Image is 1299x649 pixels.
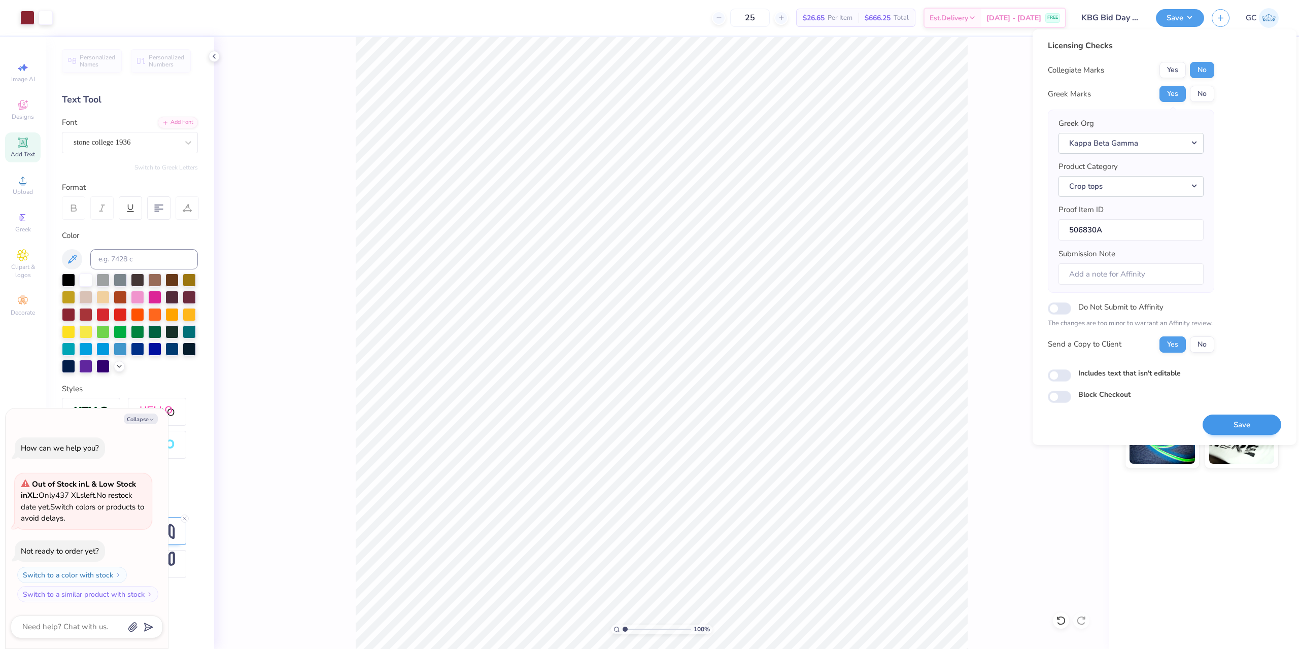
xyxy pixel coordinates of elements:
[1190,62,1214,78] button: No
[1190,86,1214,102] button: No
[74,406,109,418] img: Stroke
[1159,86,1186,102] button: Yes
[1058,133,1204,154] button: Kappa Beta Gamma
[828,13,852,23] span: Per Item
[1048,40,1214,52] div: Licensing Checks
[1047,14,1058,21] span: FREE
[1159,336,1186,353] button: Yes
[158,117,198,128] div: Add Font
[147,591,153,597] img: Switch to a similar product with stock
[1058,204,1104,216] label: Proof Item ID
[1058,248,1115,260] label: Submission Note
[1190,336,1214,353] button: No
[1058,161,1118,173] label: Product Category
[11,75,35,83] span: Image AI
[17,586,158,602] button: Switch to a similar product with stock
[894,13,909,23] span: Total
[986,13,1041,23] span: [DATE] - [DATE]
[1203,415,1281,435] button: Save
[12,113,34,121] span: Designs
[140,405,175,418] img: Shadow
[694,625,710,634] span: 100 %
[21,479,144,524] span: Only 437 XLs left. Switch colors or products to avoid delays.
[11,309,35,317] span: Decorate
[62,383,198,395] div: Styles
[1058,263,1204,285] input: Add a note for Affinity
[80,54,116,68] span: Personalized Names
[865,13,891,23] span: $666.25
[1074,8,1148,28] input: Untitled Design
[115,572,121,578] img: Switch to a color with stock
[1246,12,1256,24] span: GC
[930,13,968,23] span: Est. Delivery
[1048,64,1104,76] div: Collegiate Marks
[1048,338,1121,350] div: Send a Copy to Client
[13,188,33,196] span: Upload
[62,117,77,128] label: Font
[1246,8,1279,28] a: GC
[1156,9,1204,27] button: Save
[62,93,198,107] div: Text Tool
[803,13,825,23] span: $26.65
[1159,62,1186,78] button: Yes
[62,182,199,193] div: Format
[730,9,770,27] input: – –
[1048,88,1091,100] div: Greek Marks
[1058,118,1094,129] label: Greek Org
[1058,176,1204,197] button: Crop tops
[149,54,185,68] span: Personalized Numbers
[1048,319,1214,329] p: The changes are too minor to warrant an Affinity review.
[90,249,198,269] input: e.g. 7428 c
[32,479,91,489] strong: Out of Stock in L
[17,567,127,583] button: Switch to a color with stock
[11,150,35,158] span: Add Text
[1078,368,1181,379] label: Includes text that isn't editable
[21,490,132,512] span: No restock date yet.
[134,163,198,172] button: Switch to Greek Letters
[15,225,31,233] span: Greek
[124,414,158,424] button: Collapse
[1078,300,1164,314] label: Do Not Submit to Affinity
[5,263,41,279] span: Clipart & logos
[21,546,99,556] div: Not ready to order yet?
[62,230,198,242] div: Color
[1078,389,1131,400] label: Block Checkout
[21,443,99,453] div: How can we help you?
[1259,8,1279,28] img: Gerard Christopher Trorres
